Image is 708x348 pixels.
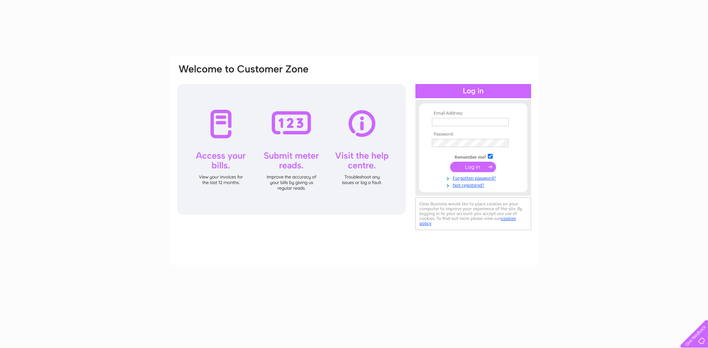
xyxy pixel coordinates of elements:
[430,132,517,137] th: Password:
[420,216,516,226] a: cookies policy
[432,181,517,188] a: Not registered?
[430,111,517,116] th: Email Address:
[432,174,517,181] a: Forgotten password?
[415,198,531,230] div: Clear Business would like to place cookies on your computer to improve your experience of the sit...
[450,162,496,172] input: Submit
[430,153,517,160] td: Remember me?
